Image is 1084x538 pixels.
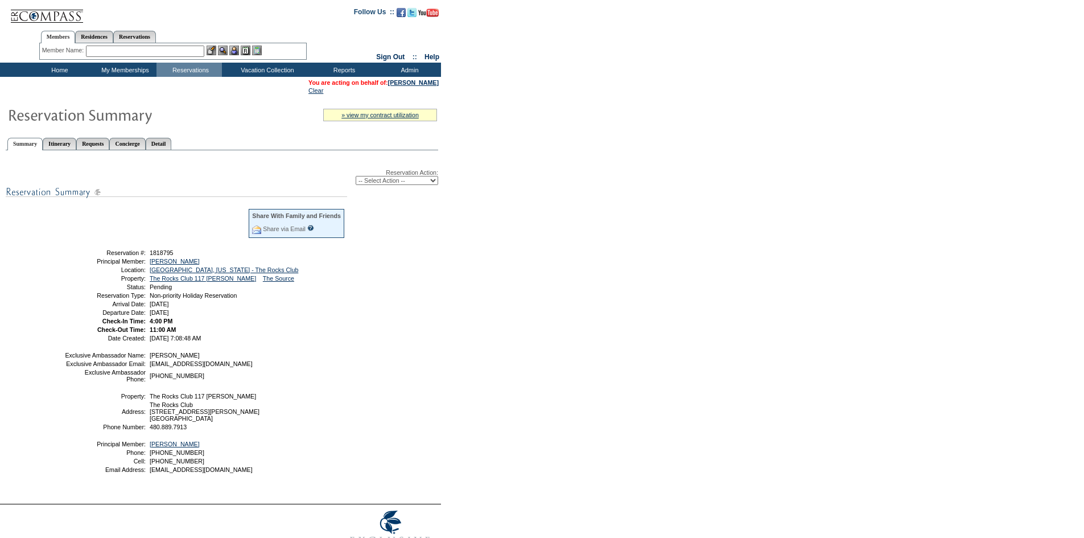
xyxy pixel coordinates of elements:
img: b_edit.gif [207,46,216,55]
a: Members [41,31,76,43]
img: Become our fan on Facebook [397,8,406,17]
td: My Memberships [91,63,156,77]
span: [PHONE_NUMBER] [150,458,204,465]
span: :: [413,53,417,61]
img: View [218,46,228,55]
span: [EMAIL_ADDRESS][DOMAIN_NAME] [150,466,253,473]
td: Arrival Date: [64,301,146,307]
span: [DATE] [150,309,169,316]
td: Address: [64,401,146,422]
a: [PERSON_NAME] [388,79,439,86]
span: Pending [150,284,172,290]
span: The Rocks Club 117 [PERSON_NAME] [150,393,256,400]
a: Requests [76,138,109,150]
td: Status: [64,284,146,290]
a: [GEOGRAPHIC_DATA], [US_STATE] - The Rocks Club [150,266,298,273]
span: [PHONE_NUMBER] [150,372,204,379]
td: Reservations [156,63,222,77]
td: Home [26,63,91,77]
a: Sign Out [376,53,405,61]
td: Exclusive Ambassador Name: [64,352,146,359]
img: Follow us on Twitter [407,8,417,17]
input: What is this? [307,225,314,231]
td: Cell: [64,458,146,465]
a: The Source [263,275,294,282]
a: Share via Email [263,225,306,232]
span: 1818795 [150,249,174,256]
a: Detail [146,138,172,150]
a: Become our fan on Facebook [397,11,406,18]
span: You are acting on behalf of: [308,79,439,86]
td: Vacation Collection [222,63,310,77]
span: [EMAIL_ADDRESS][DOMAIN_NAME] [150,360,253,367]
td: Exclusive Ambassador Phone: [64,369,146,383]
td: Reservation #: [64,249,146,256]
a: Clear [308,87,323,94]
td: Principal Member: [64,258,146,265]
td: Follow Us :: [354,7,394,20]
td: Admin [376,63,441,77]
a: The Rocks Club 117 [PERSON_NAME] [150,275,256,282]
a: » view my contract utilization [341,112,419,118]
img: Subscribe to our YouTube Channel [418,9,439,17]
a: Summary [7,138,43,150]
a: Reservations [113,31,156,43]
span: [PHONE_NUMBER] [150,449,204,456]
div: Reservation Action: [6,169,438,185]
span: Non-priority Holiday Reservation [150,292,237,299]
div: Member Name: [42,46,86,55]
span: 4:00 PM [150,318,172,325]
a: Subscribe to our YouTube Channel [418,11,439,18]
td: Property: [64,275,146,282]
span: The Rocks Club [STREET_ADDRESS][PERSON_NAME] [GEOGRAPHIC_DATA] [150,401,259,422]
td: Phone: [64,449,146,456]
td: Departure Date: [64,309,146,316]
td: Principal Member: [64,441,146,447]
span: [DATE] 7:08:48 AM [150,335,201,342]
strong: Check-In Time: [102,318,146,325]
span: [PERSON_NAME] [150,352,200,359]
a: Itinerary [43,138,76,150]
a: [PERSON_NAME] [150,258,200,265]
img: subTtlResSummary.gif [6,185,347,199]
img: Impersonate [229,46,239,55]
span: [DATE] [150,301,169,307]
td: Exclusive Ambassador Email: [64,360,146,367]
strong: Check-Out Time: [97,326,146,333]
td: Property: [64,393,146,400]
a: [PERSON_NAME] [150,441,200,447]
span: 480.889.7913 [150,424,187,430]
td: Reservation Type: [64,292,146,299]
span: 11:00 AM [150,326,176,333]
img: b_calculator.gif [252,46,262,55]
img: Reservaton Summary [7,103,235,126]
a: Help [424,53,439,61]
a: Follow us on Twitter [407,11,417,18]
a: Concierge [109,138,145,150]
div: Share With Family and Friends [252,212,341,219]
td: Email Address: [64,466,146,473]
td: Location: [64,266,146,273]
a: Residences [75,31,113,43]
img: Reservations [241,46,250,55]
td: Reports [310,63,376,77]
td: Phone Number: [64,424,146,430]
td: Date Created: [64,335,146,342]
